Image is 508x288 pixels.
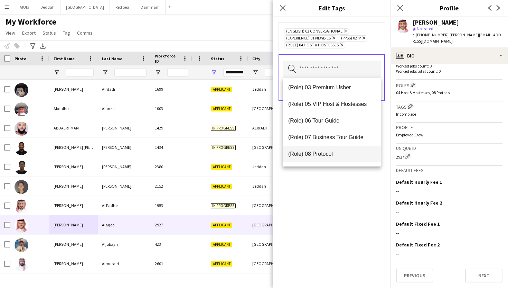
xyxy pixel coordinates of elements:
h3: Edit Tags [273,3,391,12]
span: Applicant [211,87,232,92]
div: 1434 [151,138,192,157]
button: Dammam [135,0,166,14]
span: t. [PHONE_NUMBER] [413,32,449,37]
div: [PERSON_NAME] [49,177,98,196]
app-action-btn: Export XLSX [39,42,47,50]
div: -- [396,251,502,257]
div: 1429 [151,118,192,137]
span: Applicant [211,261,232,267]
div: 2601 [151,254,192,273]
h3: Default Fixed Fee 1 [396,221,440,227]
span: Applicant [211,184,232,189]
span: 04 Host & Hostesses, 08 Protocol [396,90,451,95]
div: 2927 [151,215,192,234]
button: AlUla [14,0,35,14]
input: First Name Filter Input [66,68,94,76]
h3: Default Hourly Fee 2 [396,200,442,206]
div: [PERSON_NAME] [PERSON_NAME] [49,138,98,157]
div: [PERSON_NAME] [98,138,151,157]
div: Jeddah [248,157,308,176]
h3: Tags [396,103,502,110]
div: -- [396,230,502,236]
span: Applicant [211,164,232,170]
button: Open Filter Menu [252,69,258,75]
a: Export [19,28,38,37]
p: Employed Crew [396,132,502,137]
button: Jeddah [35,0,60,14]
p: Worked jobs total count: 0 [396,69,502,74]
img: Abdulaziz Almutairi [15,258,28,271]
img: Abdellah Ali Mohammed [15,161,28,174]
h3: Default fees [396,167,502,173]
div: 1953 [151,196,192,215]
span: (Role) 04 Host & Hostesses [286,43,339,48]
span: (Role) 07 Business Tour Guide [288,134,375,141]
h3: Default Hourly Fee 1 [396,179,442,185]
h3: Profile [396,124,502,130]
input: Last Name Filter Input [114,68,147,76]
span: (PPSS) 02 IP [341,36,361,41]
div: 2380 [151,157,192,176]
h3: Unique ID [396,145,502,151]
div: Jeddah [248,177,308,196]
div: 2152 [151,177,192,196]
span: (Role) 08 Protocol [288,151,375,157]
button: Open Filter Menu [54,69,60,75]
input: City Filter Input [265,68,304,76]
span: Tag [63,30,70,36]
div: [PERSON_NAME] [49,80,98,99]
div: ALRYADH [248,118,308,137]
span: View [6,30,15,36]
span: Status [211,56,224,61]
span: Applicant [211,223,232,228]
span: (Role) 03 Premium Usher [288,84,375,91]
span: Photo [15,56,26,61]
span: City [252,56,260,61]
img: Abdelaziz kamal eldin Abdelrahim [15,141,28,155]
h3: Roles [396,81,502,89]
input: Workforce ID Filter Input [167,68,188,76]
div: [PERSON_NAME] [98,177,151,196]
a: View [3,28,18,37]
h3: Default Fixed Fee 2 [396,242,440,248]
div: [PERSON_NAME] [98,157,151,176]
span: In progress [211,126,236,131]
span: Status [43,30,56,36]
button: Previous [396,269,433,282]
div: [PERSON_NAME] [49,254,98,273]
div: Al Fadhel [98,196,151,215]
span: My Workforce [6,17,56,27]
div: [GEOGRAPHIC_DATA] [248,196,308,215]
span: Applicant [211,242,232,247]
div: Bio [391,47,508,64]
div: Jeddah [248,80,308,99]
button: Next [465,269,502,282]
button: [GEOGRAPHIC_DATA] [60,0,110,14]
div: [PERSON_NAME] [49,196,98,215]
span: (Role) 05 VIP Host & Hostesses [288,101,375,107]
button: Open Filter Menu [102,69,108,75]
app-action-btn: Advanced filters [29,42,37,50]
span: (Role) 06 Tour Guide [288,117,375,124]
div: Almutairi [98,254,151,273]
h3: Profile [391,3,508,12]
div: [GEOGRAPHIC_DATA] [248,99,308,118]
div: [GEOGRAPHIC_DATA] [248,215,308,234]
img: Abdulaziz Ahmed [15,180,28,194]
div: 423 [151,235,192,254]
div: Alaqeel [98,215,151,234]
button: Red Sea [110,0,135,14]
span: Export [22,30,36,36]
p: Worked jobs count: 0 [396,63,502,69]
div: Abdalhh [49,99,98,118]
div: 1003 [151,99,192,118]
img: Abdulaziz Aljubayri [15,238,28,252]
div: 2927 [396,153,502,160]
span: Applicant [211,106,232,111]
button: Open Filter Menu [211,69,217,75]
span: Not rated [417,26,433,31]
div: [PERSON_NAME] [49,215,98,234]
span: In progress [211,203,236,208]
span: In progress [211,145,236,150]
a: Tag [60,28,73,37]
